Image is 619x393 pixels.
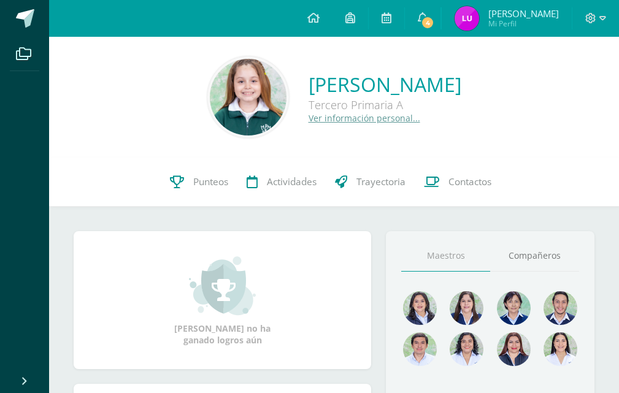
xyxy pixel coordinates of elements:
span: Trayectoria [356,175,406,188]
img: 246892990d745adbd8ac90bb04b31a5a.png [455,6,479,31]
a: Ver información personal... [309,112,420,124]
a: [PERSON_NAME] [309,71,461,97]
img: 622beff7da537a3f0b3c15e5b2b9eed9.png [450,291,483,325]
div: [PERSON_NAME] no ha ganado logros aún [161,255,284,346]
span: Mi Perfil [488,18,559,29]
a: Compañeros [490,240,579,272]
img: f0af4734c025b990c12c69d07632b04a.png [403,332,437,366]
a: Trayectoria [326,158,415,207]
img: e88866c1a8bf4b3153ff9c6787b2a6b2.png [544,332,577,366]
img: 8026726077f31c5e171d91ec553a1d5b.png [210,59,286,135]
a: Actividades [237,158,326,207]
img: achievement_small.png [189,255,256,316]
a: Contactos [415,158,501,207]
span: [PERSON_NAME] [488,7,559,20]
span: Actividades [267,175,317,188]
div: Tercero Primaria A [309,97,461,112]
a: Maestros [401,240,490,272]
img: d3199913b2ba78bdc4d77a65fe615627.png [497,291,531,325]
img: e3394e7adb7c8ac64a4cac27f35e8a2d.png [544,291,577,325]
span: Contactos [448,175,491,188]
span: 4 [421,16,434,29]
img: 45e5189d4be9c73150df86acb3c68ab9.png [403,291,437,325]
span: Punteos [193,175,228,188]
a: Punteos [161,158,237,207]
img: 59227928e3dac575fdf63e669d788b56.png [497,332,531,366]
img: 74e021dbc1333a55a6a6352084f0f183.png [450,332,483,366]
